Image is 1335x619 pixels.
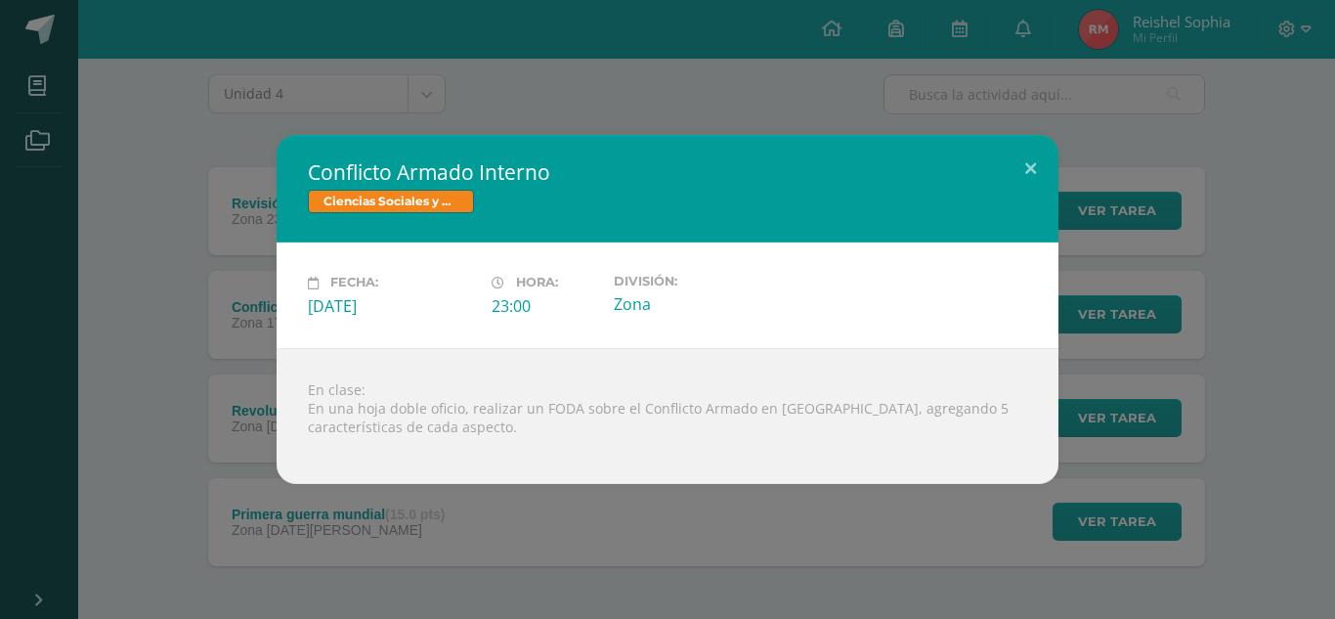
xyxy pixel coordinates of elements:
[277,348,1058,484] div: En clase: En una hoja doble oficio, realizar un FODA sobre el Conflicto Armado en [GEOGRAPHIC_DAT...
[308,190,474,213] span: Ciencias Sociales y Formación Ciudadana
[614,293,782,315] div: Zona
[1003,135,1058,201] button: Close (Esc)
[516,276,558,290] span: Hora:
[614,274,782,288] label: División:
[308,158,1027,186] h2: Conflicto Armado Interno
[308,295,476,317] div: [DATE]
[330,276,378,290] span: Fecha:
[492,295,598,317] div: 23:00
